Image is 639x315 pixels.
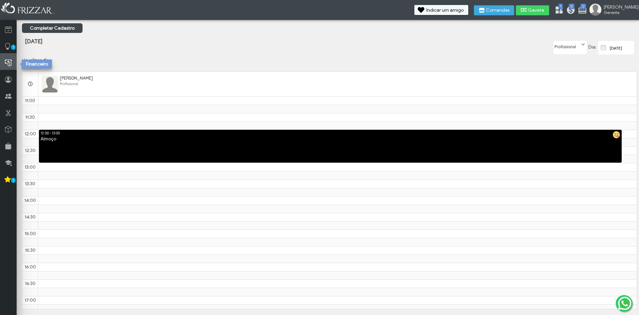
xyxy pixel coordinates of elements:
[25,114,35,120] span: 11:30
[554,5,561,16] a: 1
[25,98,35,103] span: 11:00
[25,131,36,137] span: 12:00
[604,4,634,10] span: [PERSON_NAME]
[25,247,36,253] span: 15:30
[25,297,36,303] span: 17:00
[604,10,634,15] span: Gerente
[25,231,36,236] span: 15:00
[22,23,83,33] a: Completar Cadastro
[566,5,573,16] a: 0
[60,76,93,80] span: [PERSON_NAME]
[25,281,36,286] span: 16:30
[414,5,468,15] button: Indicar um amigo
[613,131,620,138] img: almoco.png
[474,5,514,15] button: Comandas
[11,45,16,50] span: 1
[25,164,36,170] span: 13:00
[580,4,586,9] span: 0
[41,131,60,135] span: 12:00 - 13:00
[609,41,634,55] input: data
[60,82,78,86] span: Profissional
[554,41,580,50] label: Profissional
[25,148,36,153] span: 12:30
[589,4,636,17] a: [PERSON_NAME] Gerente
[22,58,52,63] label: visualizar dias:
[11,178,16,183] span: 1
[25,181,35,187] span: 13:30
[588,44,596,50] span: Dia:
[558,4,563,9] span: 1
[426,8,464,13] span: Indicar um amigo
[528,8,544,13] span: Gaveta
[25,264,36,270] span: 16:00
[617,295,633,311] img: whatsapp.png
[39,136,622,142] div: Almoço
[25,214,36,220] span: 14:30
[24,198,36,203] span: 14:00
[578,5,584,16] a: 0
[599,44,608,52] img: calendar-01.svg
[486,8,510,13] span: Comandas
[42,76,58,92] img: FuncionarioFotoBean_get.xhtml
[569,4,574,9] span: 0
[25,38,42,45] span: [DATE]
[516,5,549,15] button: Gaveta
[22,60,52,69] div: Financeiro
